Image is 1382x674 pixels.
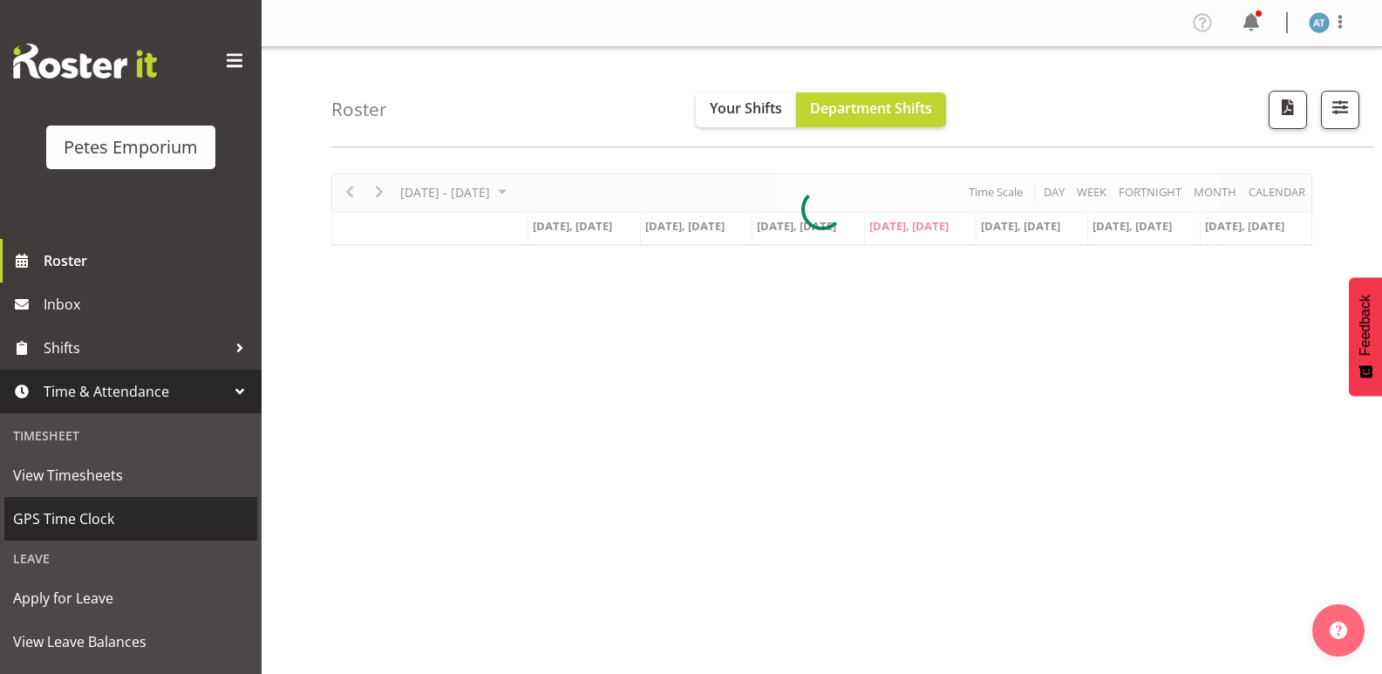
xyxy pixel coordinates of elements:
[44,335,227,361] span: Shifts
[710,99,782,118] span: Your Shifts
[44,291,253,317] span: Inbox
[4,620,257,664] a: View Leave Balances
[4,497,257,541] a: GPS Time Clock
[1358,295,1373,356] span: Feedback
[796,92,946,127] button: Department Shifts
[13,462,248,488] span: View Timesheets
[1321,91,1359,129] button: Filter Shifts
[44,248,253,274] span: Roster
[1309,12,1330,33] img: alex-micheal-taniwha5364.jpg
[331,99,387,119] h4: Roster
[13,629,248,655] span: View Leave Balances
[13,585,248,611] span: Apply for Leave
[4,453,257,497] a: View Timesheets
[1269,91,1307,129] button: Download a PDF of the roster according to the set date range.
[13,44,157,78] img: Rosterit website logo
[4,576,257,620] a: Apply for Leave
[1330,622,1347,639] img: help-xxl-2.png
[4,541,257,576] div: Leave
[4,418,257,453] div: Timesheet
[13,506,248,532] span: GPS Time Clock
[1349,277,1382,396] button: Feedback - Show survey
[44,378,227,405] span: Time & Attendance
[64,134,198,160] div: Petes Emporium
[810,99,932,118] span: Department Shifts
[696,92,796,127] button: Your Shifts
